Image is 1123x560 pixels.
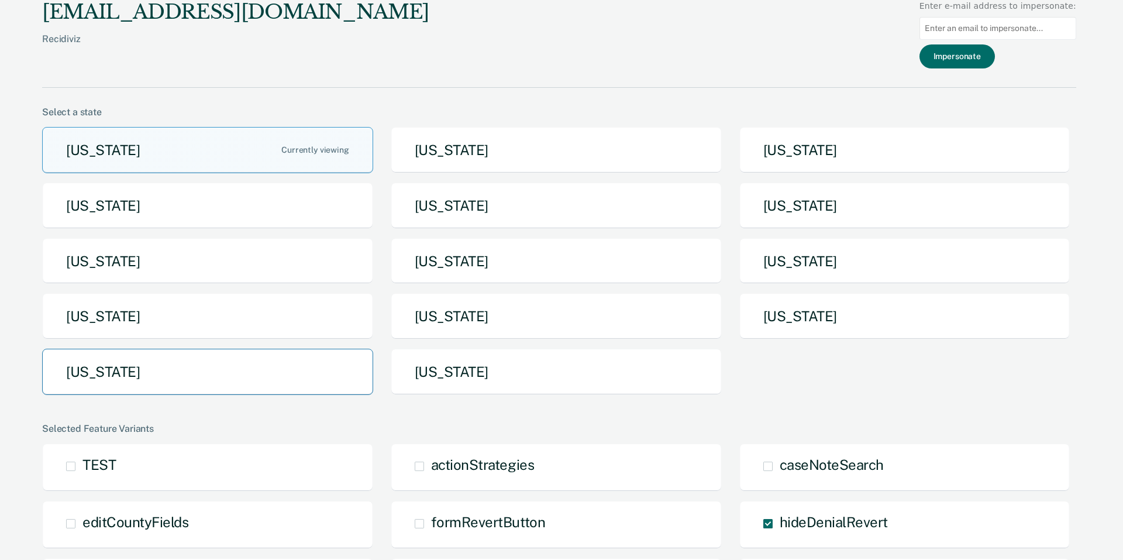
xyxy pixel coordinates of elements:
button: [US_STATE] [391,349,722,395]
button: [US_STATE] [42,293,373,339]
div: Select a state [42,106,1076,118]
input: Enter an email to impersonate... [919,17,1076,40]
span: editCountyFields [82,514,188,530]
button: [US_STATE] [739,238,1070,284]
button: [US_STATE] [42,183,373,229]
span: actionStrategies [431,456,534,473]
span: caseNoteSearch [780,456,884,473]
button: Impersonate [919,44,995,68]
button: [US_STATE] [42,349,373,395]
div: Recidiviz [42,33,429,63]
button: [US_STATE] [42,238,373,284]
button: [US_STATE] [739,293,1070,339]
div: Selected Feature Variants [42,423,1076,434]
span: hideDenialRevert [780,514,888,530]
button: [US_STATE] [42,127,373,173]
button: [US_STATE] [391,183,722,229]
span: TEST [82,456,116,473]
button: [US_STATE] [391,238,722,284]
button: [US_STATE] [739,183,1070,229]
button: [US_STATE] [391,127,722,173]
button: [US_STATE] [739,127,1070,173]
span: formRevertButton [431,514,545,530]
button: [US_STATE] [391,293,722,339]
